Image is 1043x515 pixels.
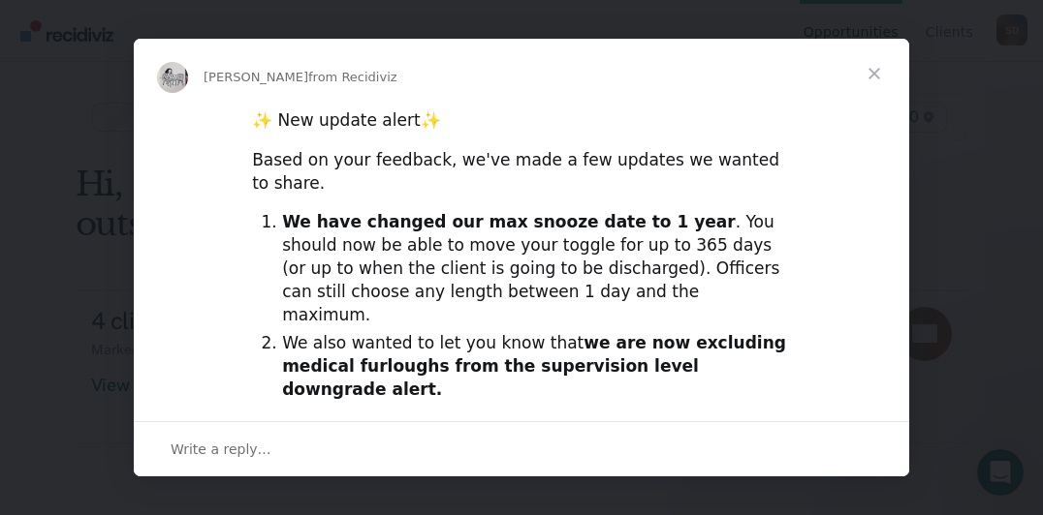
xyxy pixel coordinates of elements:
li: . You should now be able to move your toggle for up to 365 days (or up to when the client is goin... [282,211,791,327]
div: ✨ New update alert✨ [252,109,791,133]
div: Based on your feedback, we've made a few updates we wanted to share. [252,149,791,196]
b: we are now excluding medical furloughs from the supervision level downgrade alert. [282,333,786,399]
div: Open conversation and reply [134,421,909,476]
span: Close [839,39,909,108]
span: from Recidiviz [308,70,397,84]
b: We have changed our max snooze date to 1 year [282,212,735,231]
li: We also wanted to let you know that [282,332,791,402]
img: Profile image for Kim [157,62,188,93]
span: Write a reply… [171,437,271,462]
span: [PERSON_NAME] [204,70,308,84]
